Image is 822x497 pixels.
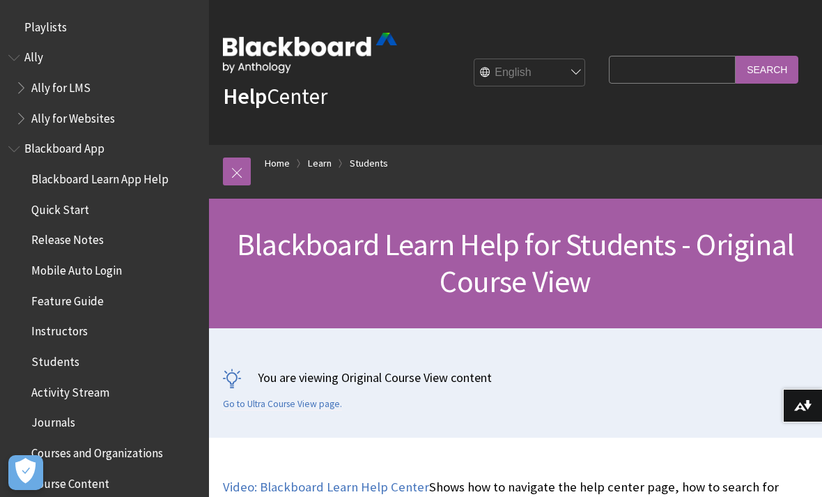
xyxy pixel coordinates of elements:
span: Mobile Auto Login [31,259,122,277]
span: Students [31,350,79,369]
a: HelpCenter [223,82,327,110]
strong: Help [223,82,267,110]
span: Course Content [31,472,109,491]
p: You are viewing Original Course View content [223,369,808,386]
span: Ally [24,46,43,65]
a: Learn [308,155,332,172]
nav: Book outline for Playlists [8,15,201,39]
span: Blackboard Learn Help for Students - Original Course View [237,225,794,300]
span: Feature Guide [31,289,104,308]
span: Blackboard App [24,137,104,156]
button: Open Preferences [8,455,43,490]
span: Journals [31,411,75,430]
span: Ally for Websites [31,107,115,125]
span: Quick Start [31,198,89,217]
a: Home [265,155,290,172]
nav: Book outline for Anthology Ally Help [8,46,201,130]
a: Go to Ultra Course View page. [223,398,342,411]
input: Search [736,56,798,83]
span: Blackboard Learn App Help [31,167,169,186]
span: Playlists [24,15,67,34]
span: Courses and Organizations [31,441,163,460]
select: Site Language Selector [474,59,586,87]
img: Blackboard by Anthology [223,33,397,73]
span: Release Notes [31,229,104,247]
span: Instructors [31,320,88,339]
span: Activity Stream [31,381,109,399]
span: Ally for LMS [31,76,91,95]
a: Video: Blackboard Learn Help Center [223,479,429,496]
a: Students [350,155,388,172]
